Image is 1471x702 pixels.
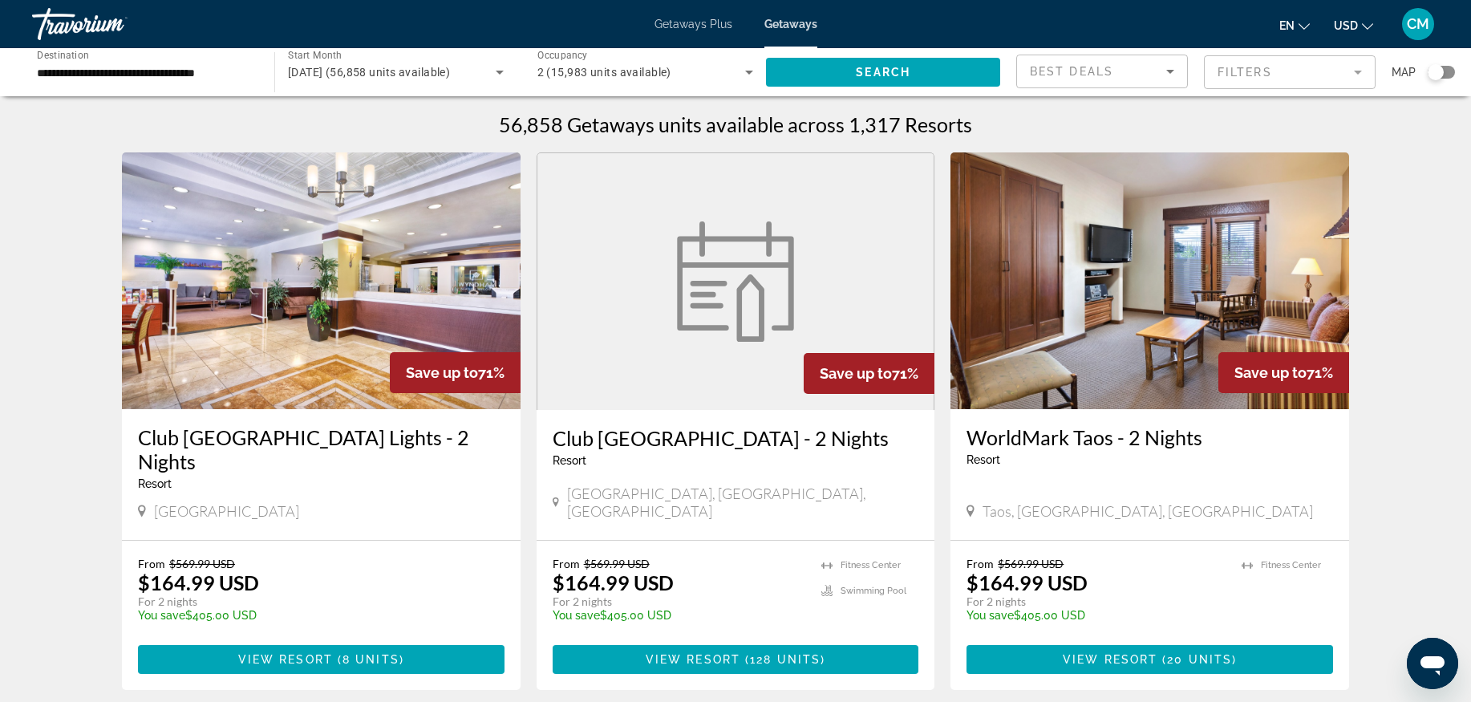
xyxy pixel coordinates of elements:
[138,609,185,622] span: You save
[1204,55,1376,90] button: Filter
[740,653,825,666] span: ( )
[750,653,821,666] span: 128 units
[966,594,1226,609] p: For 2 nights
[1392,61,1416,83] span: Map
[1030,62,1174,81] mat-select: Sort by
[138,425,505,473] a: Club [GEOGRAPHIC_DATA] Lights - 2 Nights
[138,645,505,674] button: View Resort(8 units)
[966,557,994,570] span: From
[820,365,892,382] span: Save up to
[1407,638,1458,689] iframe: Button to launch messaging window
[1397,7,1439,41] button: User Menu
[646,653,740,666] span: View Resort
[553,557,580,570] span: From
[138,594,488,609] p: For 2 nights
[288,50,342,61] span: Start Month
[841,560,901,570] span: Fitness Center
[553,609,600,622] span: You save
[766,58,1000,87] button: Search
[553,609,806,622] p: $405.00 USD
[841,586,906,596] span: Swimming Pool
[238,653,333,666] span: View Resort
[342,653,399,666] span: 8 units
[138,477,172,490] span: Resort
[1407,16,1429,32] span: CM
[1167,653,1232,666] span: 20 units
[1063,653,1157,666] span: View Resort
[122,152,521,409] img: 8562O01X.jpg
[667,221,804,342] img: week.svg
[950,152,1349,409] img: A412I01X.jpg
[804,353,934,394] div: 71%
[1334,14,1373,37] button: Change currency
[1030,65,1113,78] span: Best Deals
[138,570,259,594] p: $164.99 USD
[553,594,806,609] p: For 2 nights
[966,645,1333,674] button: View Resort(20 units)
[1334,19,1358,32] span: USD
[537,50,588,61] span: Occupancy
[553,645,919,674] button: View Resort(128 units)
[553,570,674,594] p: $164.99 USD
[983,502,1313,520] span: Taos, [GEOGRAPHIC_DATA], [GEOGRAPHIC_DATA]
[1279,19,1295,32] span: en
[288,66,451,79] span: [DATE] (56,858 units available)
[406,364,478,381] span: Save up to
[333,653,404,666] span: ( )
[154,502,299,520] span: [GEOGRAPHIC_DATA]
[966,609,1226,622] p: $405.00 USD
[1234,364,1307,381] span: Save up to
[764,18,817,30] a: Getaways
[1279,14,1310,37] button: Change language
[1261,560,1321,570] span: Fitness Center
[966,570,1088,594] p: $164.99 USD
[138,609,488,622] p: $405.00 USD
[553,454,586,467] span: Resort
[966,453,1000,466] span: Resort
[1157,653,1237,666] span: ( )
[966,425,1333,449] a: WorldMark Taos - 2 Nights
[654,18,732,30] a: Getaways Plus
[966,609,1014,622] span: You save
[138,557,165,570] span: From
[584,557,650,570] span: $569.99 USD
[169,557,235,570] span: $569.99 USD
[998,557,1064,570] span: $569.99 USD
[499,112,972,136] h1: 56,858 Getaways units available across 1,317 Resorts
[37,49,89,60] span: Destination
[567,485,919,520] span: [GEOGRAPHIC_DATA], [GEOGRAPHIC_DATA], [GEOGRAPHIC_DATA]
[537,66,671,79] span: 2 (15,983 units available)
[32,3,192,45] a: Travorium
[1218,352,1349,393] div: 71%
[856,66,910,79] span: Search
[553,426,919,450] a: Club [GEOGRAPHIC_DATA] - 2 Nights
[390,352,521,393] div: 71%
